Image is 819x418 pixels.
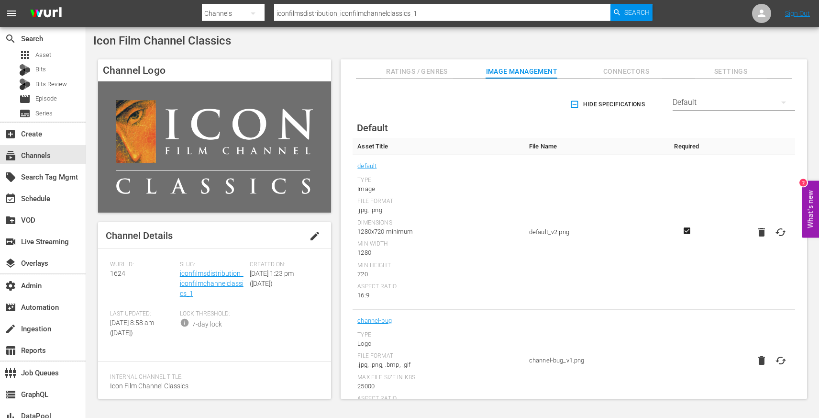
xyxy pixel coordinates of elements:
[357,339,520,349] div: Logo
[5,345,16,356] span: Reports
[106,230,173,241] span: Channel Details
[5,150,16,161] span: Channels
[785,10,810,17] a: Sign Out
[309,230,321,242] span: edit
[110,261,175,269] span: Wurl ID:
[610,4,653,21] button: Search
[524,310,669,412] td: channel-bug_v1.png
[799,179,807,186] div: 2
[357,160,376,172] a: default
[110,310,175,318] span: Last Updated:
[35,65,46,74] span: Bits
[110,319,154,337] span: [DATE] 8:58 am ([DATE])
[802,181,819,237] button: Open Feedback Widget
[303,225,326,248] button: edit
[35,109,53,118] span: Series
[568,91,649,118] button: Hide Specifications
[250,261,315,269] span: Created On:
[357,331,520,339] div: Type
[357,360,520,370] div: .jpg, .png, .bmp, .gif
[695,66,767,78] span: Settings
[357,198,520,205] div: File Format
[357,382,520,391] div: 25000
[357,240,520,248] div: Min Width
[624,4,650,21] span: Search
[357,219,520,227] div: Dimensions
[590,66,662,78] span: Connectors
[110,382,188,390] span: Icon Film Channel Classics
[5,280,16,292] span: Admin
[357,270,520,279] div: 720
[93,34,231,47] span: Icon Film Channel Classics
[19,108,31,119] span: Series
[5,258,16,269] span: Overlays
[357,184,520,194] div: Image
[6,8,17,19] span: menu
[381,66,453,78] span: Ratings / Genres
[486,66,557,78] span: Image Management
[5,193,16,204] span: Schedule
[35,94,57,103] span: Episode
[98,59,331,81] h4: Channel Logo
[5,367,16,379] span: Job Queues
[23,2,69,25] img: ans4CAIJ8jUAAAAAAAAAAAAAAAAAAAAAAAAgQb4GAAAAAAAAAAAAAAAAAAAAAAAAJMjXAAAAAAAAAAAAAAAAAAAAAAAAgAT5G...
[357,291,520,300] div: 16:9
[357,262,520,270] div: Min Height
[35,50,51,60] span: Asset
[180,261,245,269] span: Slug:
[5,215,16,226] span: VOD
[357,283,520,291] div: Aspect Ratio
[681,226,693,235] svg: Required
[180,310,245,318] span: Lock Threshold:
[669,138,705,155] th: Required
[19,64,31,76] div: Bits
[673,89,795,116] div: Default
[180,270,243,297] a: iconfilmsdistribution_iconfilmchannelclassics_1
[19,49,31,61] span: Asset
[5,171,16,183] span: Search Tag Mgmt
[5,128,16,140] span: Create
[357,374,520,382] div: Max File Size In Kbs
[5,389,16,400] span: GraphQL
[110,373,314,381] span: Internal Channel Title:
[98,81,331,213] img: Icon Film Channel Classics
[357,352,520,360] div: File Format
[357,395,520,403] div: Aspect Ratio
[5,302,16,313] span: Automation
[357,248,520,258] div: 1280
[357,122,388,134] span: Default
[357,177,520,184] div: Type
[572,100,645,110] span: Hide Specifications
[5,236,16,248] span: Live Streaming
[357,205,520,215] div: .jpg, .png
[19,79,31,90] div: Bits Review
[357,227,520,237] div: 1280x720 minimum
[250,270,294,287] span: [DATE] 1:23 pm ([DATE])
[192,319,222,329] div: 7-day lock
[524,155,669,310] td: default_v2.png
[353,138,524,155] th: Asset Title
[19,93,31,105] span: Episode
[5,323,16,335] span: Ingestion
[5,33,16,45] span: Search
[357,315,392,327] a: channel-bug
[524,138,669,155] th: File Name
[35,79,67,89] span: Bits Review
[110,270,125,277] span: 1624
[180,318,189,328] span: info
